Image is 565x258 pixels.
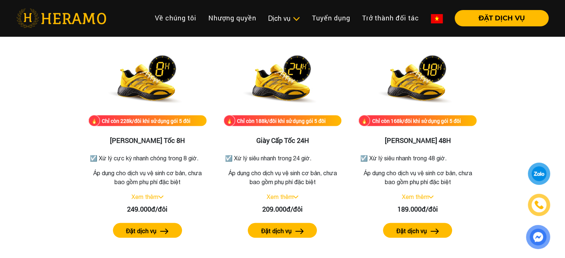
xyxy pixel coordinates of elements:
p: ☑️ Xử lý cực kỳ nhanh chóng trong 8 giờ. [90,153,205,162]
img: arrow_down.svg [158,195,163,198]
img: fire.png [358,115,370,126]
div: 209.000đ/đôi [224,204,342,214]
h3: [PERSON_NAME] 48H [358,136,477,144]
p: Áp dụng cho dịch vụ vệ sinh cơ bản, chưa bao gồm phụ phí đặc biệt [358,168,477,186]
a: Nhượng quyền [202,10,262,26]
a: Trở thành đối tác [356,10,425,26]
img: Giày Nhanh 48H [369,41,466,115]
img: subToggleIcon [292,15,300,23]
label: Đặt dịch vụ [126,226,156,235]
div: Dịch vụ [268,13,300,23]
a: Tuyển dụng [306,10,356,26]
p: Áp dụng cho dịch vụ vệ sinh cơ bản, chưa bao gồm phụ phí đặc biệt [88,168,207,186]
a: Xem thêm [131,193,158,200]
a: Xem thêm [266,193,293,200]
img: phone-icon [535,201,543,209]
img: vn-flag.png [431,14,443,23]
div: Chỉ còn 168k/đôi khi sử dụng gói 5 đôi [372,117,461,124]
img: Giày Cấp Tốc 24H [234,41,331,115]
img: arrow_down.svg [428,195,434,198]
div: Chỉ còn 228k/đôi khi sử dụng gói 5 đôi [102,117,191,124]
button: ĐẶT DỊCH VỤ [455,10,549,26]
img: arrow [160,228,169,234]
p: ☑️ Xử lý siêu nhanh trong 24 giờ. [225,153,340,162]
a: Đặt dịch vụ arrow [224,223,342,238]
img: fire.png [224,115,235,126]
h3: [PERSON_NAME] Tốc 8H [88,136,207,144]
img: fire.png [88,115,100,126]
div: Chỉ còn 188k/đôi khi sử dụng gói 5 đôi [237,117,326,124]
a: phone-icon [529,195,549,215]
h3: Giày Cấp Tốc 24H [224,136,342,144]
label: Đặt dịch vụ [261,226,292,235]
img: arrow [431,228,439,234]
a: Đặt dịch vụ arrow [88,223,207,238]
button: Đặt dịch vụ [383,223,452,238]
button: Đặt dịch vụ [113,223,182,238]
a: ĐẶT DỊCH VỤ [449,15,549,22]
a: Về chúng tôi [149,10,202,26]
div: 189.000đ/đôi [358,204,477,214]
button: Đặt dịch vụ [248,223,317,238]
a: Xem thêm [402,193,428,200]
p: Áp dụng cho dịch vụ vệ sinh cơ bản, chưa bao gồm phụ phí đặc biệt [224,168,342,186]
img: arrow_down.svg [293,195,298,198]
img: arrow [295,228,304,234]
img: Giày Siêu Tốc 8H [99,41,196,115]
div: 249.000đ/đôi [88,204,207,214]
p: ☑️ Xử lý siêu nhanh trong 48 giờ. [360,153,475,162]
a: Đặt dịch vụ arrow [358,223,477,238]
label: Đặt dịch vụ [396,226,427,235]
img: heramo-logo.png [16,9,106,28]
